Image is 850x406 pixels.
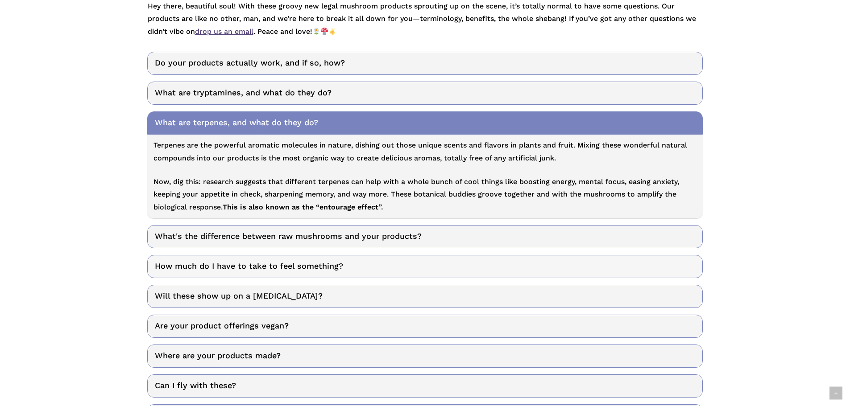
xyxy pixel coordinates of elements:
a: Will these show up on a [MEDICAL_DATA]? [147,285,703,308]
a: Do your products actually work, and if so, how? [147,52,703,75]
a: What are terpenes, and what do they do? [147,111,703,135]
a: How much do I have to take to feel something? [147,255,703,278]
a: drop us an email [195,27,253,36]
img: 🍄 [321,28,328,35]
p: Now, dig this: research suggests that different terpenes can help with a whole bunch of cool thin... [153,176,697,214]
img: ✌️ [329,28,336,35]
a: What's the difference between raw mushrooms and your products? [147,225,703,248]
img: 🌼 [313,28,320,35]
a: Back to top [829,387,842,400]
a: Are your product offerings vegan? [147,315,703,338]
a: What are tryptamines, and what do they do? [147,82,703,105]
a: Where are your products made? [147,344,703,368]
strong: This is also known as the “entourage effect”. [223,203,383,211]
p: Terpenes are the powerful aromatic molecules in nature, dishing out those unique scents and flavo... [153,139,697,176]
a: Can I fly with these? [147,374,703,398]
